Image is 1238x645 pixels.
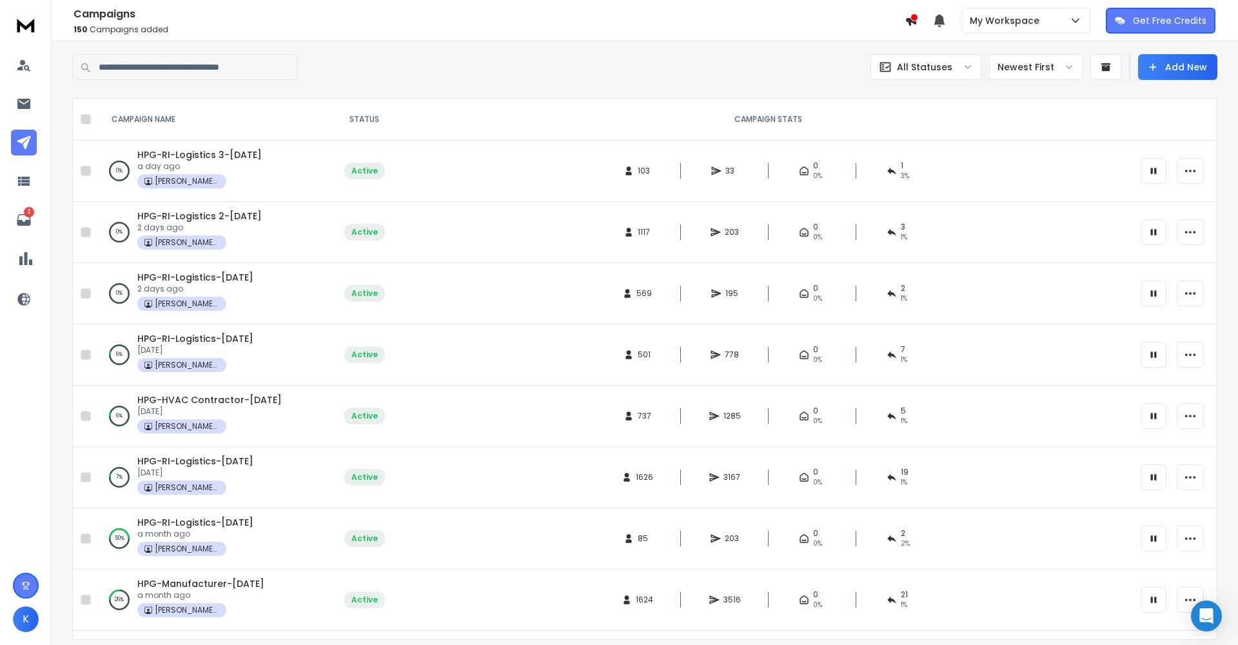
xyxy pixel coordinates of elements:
[137,529,253,539] p: a month ago
[970,14,1045,27] p: My Workspace
[351,533,378,544] div: Active
[813,293,822,304] span: 0%
[1106,8,1215,34] button: Get Free Credits
[901,161,903,171] span: 1
[96,141,326,202] td: 0%HPG-RI-Logistics 3-[DATE]a day ago[PERSON_NAME] Property Group
[351,595,378,605] div: Active
[116,164,123,177] p: 0 %
[351,288,378,299] div: Active
[1133,14,1206,27] p: Get Free Credits
[137,161,262,172] p: a day ago
[137,406,282,417] p: [DATE]
[116,410,123,422] p: 6 %
[137,332,253,345] a: HPG-RI-Logistics-[DATE]
[901,528,905,539] span: 2
[155,605,219,615] p: [PERSON_NAME] Property Group
[137,148,262,161] a: HPG-RI-Logistics 3-[DATE]
[13,13,39,37] img: logo
[116,287,123,300] p: 0 %
[115,532,124,545] p: 50 %
[636,288,652,299] span: 569
[96,447,326,508] td: 7%HPG-RI-Logistics-[DATE][DATE][PERSON_NAME] Property Group
[137,577,264,590] a: HPG-Manufacturer-[DATE]
[74,6,905,22] h1: Campaigns
[351,411,378,421] div: Active
[813,416,822,426] span: 0%
[636,595,653,605] span: 1624
[636,472,653,482] span: 1626
[813,539,822,549] span: 0%
[813,344,818,355] span: 0
[137,468,253,478] p: [DATE]
[725,288,738,299] span: 195
[351,227,378,237] div: Active
[74,25,905,35] p: Campaigns added
[24,207,34,217] p: 2
[901,283,905,293] span: 2
[137,210,262,223] a: HPG-RI-Logistics 2-[DATE]
[137,271,253,284] a: HPG-RI-Logistics-[DATE]
[96,386,326,447] td: 6%HPG-HVAC Contractor-[DATE][DATE][PERSON_NAME] Property Group
[96,508,326,570] td: 50%HPG-RI-Logistics-[DATE]a month ago[PERSON_NAME] Property Group
[813,222,818,232] span: 0
[723,595,741,605] span: 3516
[901,590,908,600] span: 21
[638,227,651,237] span: 1117
[137,284,253,294] p: 2 days ago
[403,99,1133,141] th: CAMPAIGN STATS
[813,467,818,477] span: 0
[155,360,219,370] p: [PERSON_NAME] Property Group
[155,176,219,186] p: [PERSON_NAME] Property Group
[137,455,253,468] a: HPG-RI-Logistics-[DATE]
[96,263,326,324] td: 0%HPG-RI-Logistics-[DATE]2 days ago[PERSON_NAME] Property Group
[638,533,651,544] span: 85
[901,467,909,477] span: 19
[155,421,219,432] p: [PERSON_NAME] Property Group
[326,99,403,141] th: STATUS
[813,283,818,293] span: 0
[137,223,262,233] p: 2 days ago
[13,606,39,632] button: K
[137,516,253,529] a: HPG-RI-Logistics-[DATE]
[813,590,818,600] span: 0
[351,472,378,482] div: Active
[813,528,818,539] span: 0
[813,232,822,243] span: 0%
[1138,54,1217,80] button: Add New
[725,166,738,176] span: 33
[813,406,818,416] span: 0
[725,533,739,544] span: 203
[901,222,905,232] span: 3
[155,482,219,493] p: [PERSON_NAME] Property Group
[351,350,378,360] div: Active
[155,299,219,309] p: [PERSON_NAME] Property Group
[96,324,326,386] td: 6%HPG-RI-Logistics-[DATE][DATE][PERSON_NAME] Property Group
[638,350,651,360] span: 501
[901,171,909,181] span: 3 %
[901,232,907,243] span: 1 %
[96,570,326,631] td: 26%HPG-Manufacturer-[DATE]a month ago[PERSON_NAME] Property Group
[116,226,123,239] p: 0 %
[723,472,740,482] span: 3167
[1191,600,1222,631] div: Open Intercom Messenger
[74,24,88,35] span: 150
[638,411,651,421] span: 737
[723,411,741,421] span: 1285
[96,99,326,141] th: CAMPAIGN NAME
[813,600,822,610] span: 0%
[813,171,822,181] span: 0%
[901,539,910,549] span: 2 %
[901,406,906,416] span: 5
[638,166,651,176] span: 103
[725,350,739,360] span: 778
[137,345,253,355] p: [DATE]
[725,227,739,237] span: 203
[137,393,282,406] a: HPG-HVAC Contractor-[DATE]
